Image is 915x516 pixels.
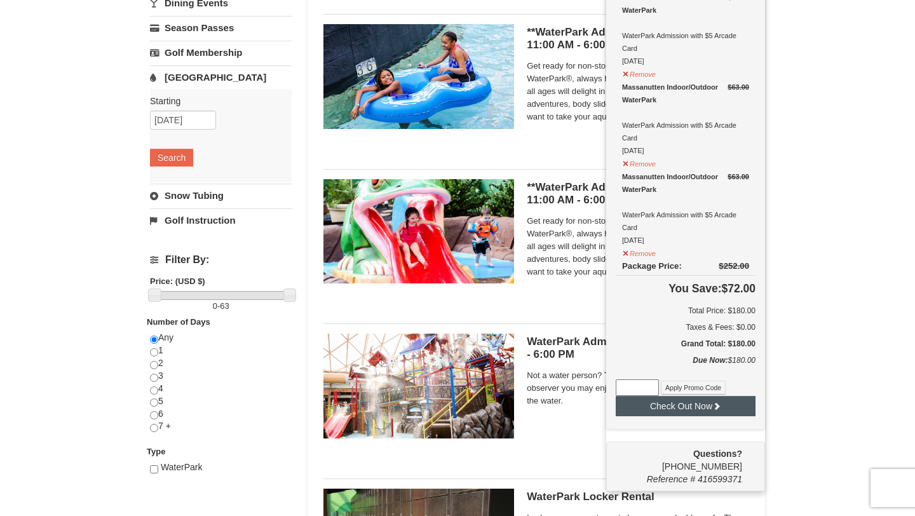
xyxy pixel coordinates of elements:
span: You Save: [668,282,721,295]
span: Get ready for non-stop thrills at the Massanutten WaterPark®, always heated to 84° Fahrenheit. Ch... [527,215,749,278]
h4: $72.00 [616,282,756,295]
a: Season Passes [150,16,292,39]
div: Massanutten Indoor/Outdoor WaterPark [622,81,749,106]
del: $252.00 [719,261,749,271]
a: Golf Membership [150,41,292,64]
span: 63 [220,301,229,311]
h5: **WaterPark Admission - Over 42” Tall | 11:00 AM - 6:00 PM [527,26,749,51]
div: WaterPark Admission with $5 Arcade Card [DATE] [622,170,749,247]
span: WaterPark [161,462,203,472]
img: 6619917-738-d4d758dd.jpg [323,179,514,283]
button: Remove [622,65,656,81]
strong: Due Now: [693,356,728,365]
span: Package Price: [622,261,682,271]
button: Search [150,149,193,166]
span: [PHONE_NUMBER] [616,447,742,472]
span: 0 [213,301,217,311]
a: Golf Instruction [150,208,292,232]
span: 416599371 [698,474,742,484]
h5: WaterPark Locker Rental [527,491,749,503]
div: Taxes & Fees: $0.00 [616,321,756,334]
strong: Number of Days [147,317,210,327]
del: $63.00 [728,83,749,91]
button: Remove [622,154,656,170]
button: Remove [622,244,656,260]
button: Apply Promo Code [661,381,726,395]
h6: Total Price: $180.00 [616,304,756,317]
div: Any 1 2 3 4 5 6 7 + [150,332,292,445]
span: Reference # [647,474,695,484]
strong: Questions? [693,449,742,459]
div: $180.00 [616,354,756,379]
h5: Grand Total: $180.00 [616,337,756,350]
label: Starting [150,95,282,107]
span: Get ready for non-stop thrills at the Massanutten WaterPark®, always heated to 84° Fahrenheit. Ch... [527,60,749,123]
h5: WaterPark Admission- Observer | 11:00 AM - 6:00 PM [527,336,749,361]
div: Massanutten Indoor/Outdoor WaterPark [622,170,749,196]
strong: Type [147,447,165,456]
a: Snow Tubing [150,184,292,207]
del: $63.00 [728,173,749,180]
h5: **WaterPark Admission - Under 42” Tall | 11:00 AM - 6:00 PM [527,181,749,207]
h4: Filter By: [150,254,292,266]
img: 6619917-726-5d57f225.jpg [323,24,514,128]
span: Not a water person? Then this ticket is just for you. As an observer you may enjoy the WaterPark ... [527,369,749,407]
a: [GEOGRAPHIC_DATA] [150,65,292,89]
div: WaterPark Admission with $5 Arcade Card [DATE] [622,81,749,157]
img: 6619917-744-d8335919.jpg [323,334,514,438]
label: - [150,300,292,313]
button: Check Out Now [616,396,756,416]
strong: Price: (USD $) [150,276,205,286]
